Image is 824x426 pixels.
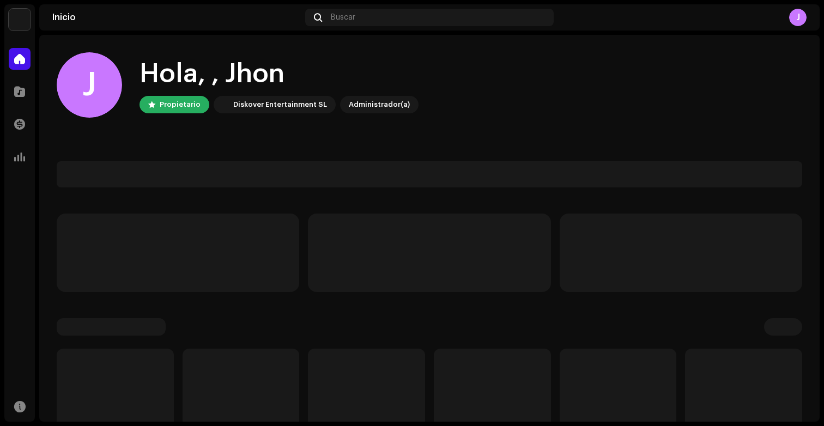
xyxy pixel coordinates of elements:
img: 297a105e-aa6c-4183-9ff4-27133c00f2e2 [9,9,31,31]
div: J [57,52,122,118]
span: Buscar [331,13,355,22]
div: Diskover Entertainment SL [233,98,327,111]
div: Propietario [160,98,201,111]
div: Inicio [52,13,301,22]
div: Hola, , Jhon [140,57,419,92]
div: J [789,9,807,26]
div: Administrador(a) [349,98,410,111]
img: 297a105e-aa6c-4183-9ff4-27133c00f2e2 [216,98,229,111]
